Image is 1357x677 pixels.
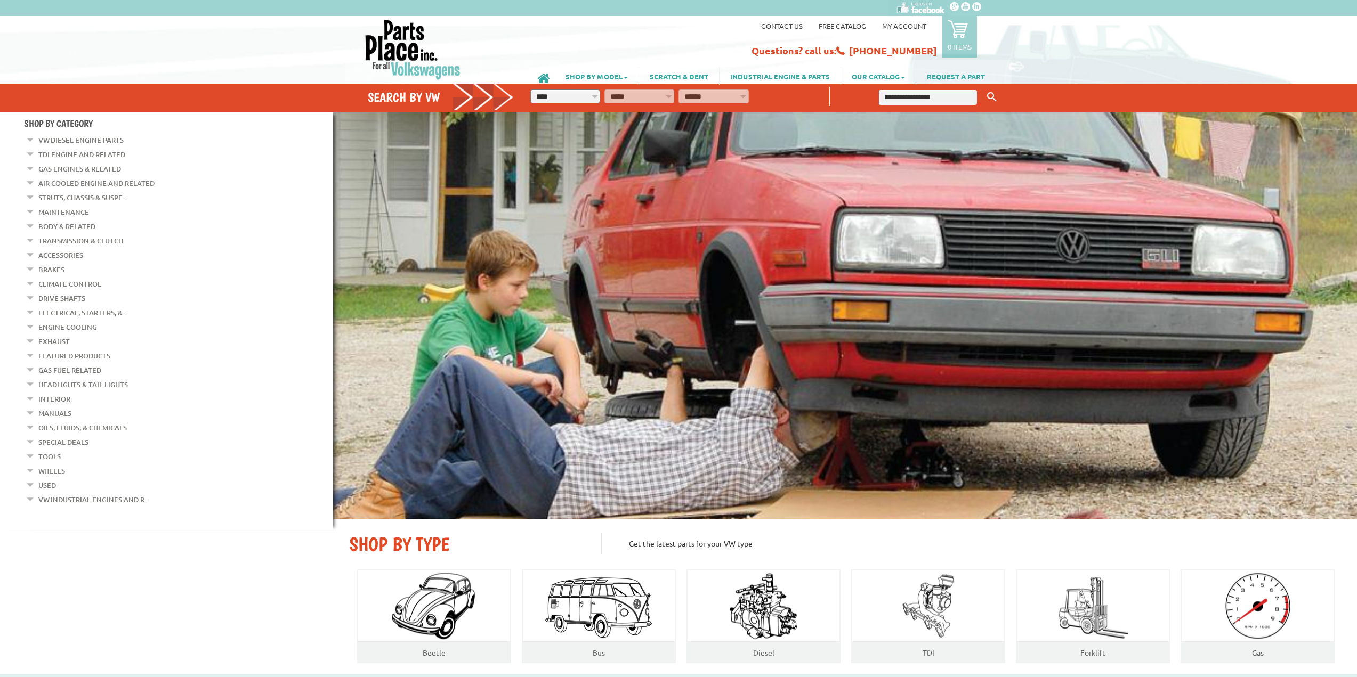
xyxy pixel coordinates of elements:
[543,573,656,640] img: Bus
[894,570,963,642] img: TDI
[948,42,972,51] p: 0 items
[720,67,841,85] a: INDUSTRIAL ENGINE & PARTS
[1080,648,1105,657] a: Forklift
[38,263,64,276] a: Brakes
[38,162,121,176] a: Gas Engines & Related
[761,21,803,30] a: Contact us
[916,67,996,85] a: REQUEST A PART
[984,88,1000,106] button: Keyword Search
[601,533,1341,554] p: Get the latest parts for your VW type
[381,570,488,642] img: Beatle
[364,19,462,80] img: Parts Place Inc!
[38,464,65,478] a: Wheels
[38,363,101,377] a: Gas Fuel Related
[725,570,802,642] img: Diesel
[555,67,639,85] a: SHOP BY MODEL
[38,392,70,406] a: Interior
[38,349,110,363] a: Featured Products
[38,450,61,463] a: Tools
[639,67,719,85] a: SCRATCH & DENT
[38,248,83,262] a: Accessories
[368,89,514,105] h4: Search by VW
[38,493,149,507] a: VW Industrial Engines and R...
[38,478,56,492] a: Used
[38,148,125,161] a: TDI Engine and Related
[38,205,89,219] a: Maintenance
[38,421,127,435] a: Oils, Fluids, & Chemicals
[38,133,124,147] a: VW Diesel Engine Parts
[24,118,333,129] h4: Shop By Category
[38,435,88,449] a: Special Deals
[1252,648,1264,657] a: Gas
[38,320,97,334] a: Engine Cooling
[942,16,977,58] a: 0 items
[38,306,127,320] a: Electrical, Starters, &...
[38,335,70,348] a: Exhaust
[819,21,866,30] a: Free Catalog
[882,21,926,30] a: My Account
[38,291,85,305] a: Drive Shafts
[1056,570,1130,642] img: Forklift
[38,176,155,190] a: Air Cooled Engine and Related
[38,378,128,391] a: Headlights & Tail Lights
[38,406,71,420] a: Manuals
[38,191,127,205] a: Struts, Chassis & Suspe...
[841,67,916,85] a: OUR CATALOG
[593,648,605,657] a: Bus
[38,277,101,291] a: Climate Control
[349,533,585,556] h2: SHOP BY TYPE
[38,234,123,248] a: Transmission & Clutch
[423,648,446,657] a: Beetle
[333,112,1357,519] img: First slide [900x500]
[753,648,774,657] a: Diesel
[923,648,934,657] a: TDI
[1215,570,1301,642] img: Gas
[38,219,95,233] a: Body & Related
